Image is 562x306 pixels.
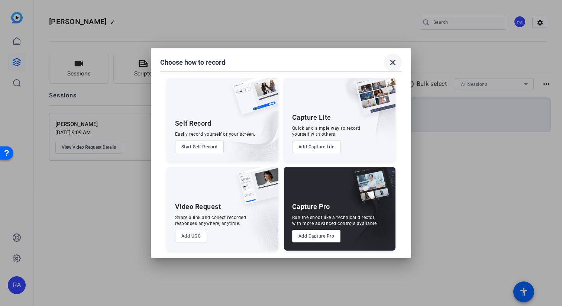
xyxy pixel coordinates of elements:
img: embarkstudio-self-record.png [214,94,278,161]
img: capture-pro.png [346,167,395,212]
div: Capture Pro [292,202,330,211]
img: self-record.png [227,78,278,122]
mat-icon: close [388,58,397,67]
div: Share a link and collect recorded responses anywhere, anytime. [175,215,246,226]
button: Start Self Record [175,141,224,153]
img: embarkstudio-capture-lite.png [329,78,395,152]
button: Add Capture Pro [292,230,341,242]
div: Run the shoot like a technical director, with more advanced controls available. [292,215,378,226]
img: ugc-content.png [232,167,278,212]
div: Video Request [175,202,221,211]
button: Add Capture Lite [292,141,341,153]
img: capture-lite.png [349,78,395,123]
div: Self Record [175,119,211,128]
h1: Choose how to record [160,58,225,67]
img: embarkstudio-capture-pro.png [340,176,395,251]
div: Capture Lite [292,113,331,122]
img: embarkstudio-ugc-content.png [235,190,278,251]
button: Add UGC [175,230,207,242]
div: Quick and simple way to record yourself with others. [292,125,361,137]
div: Easily record yourself or your screen. [175,131,255,137]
